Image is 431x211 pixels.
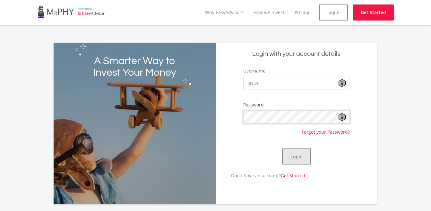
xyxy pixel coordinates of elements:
[205,9,243,15] a: Why EasyAdvisor?
[254,9,284,15] a: How we invest
[243,68,265,74] label: Username
[216,172,305,179] p: Don't have an account?
[353,4,394,21] a: Get Started
[302,123,350,135] a: Forgot your Password?
[86,55,183,79] h2: A Smarter Way to Invest Your Money
[281,173,305,179] a: Get Started
[243,102,264,108] label: Password
[220,50,373,58] h5: Login with your account details
[295,9,309,15] a: Pricing
[319,4,348,21] a: Login
[282,148,311,165] button: Login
